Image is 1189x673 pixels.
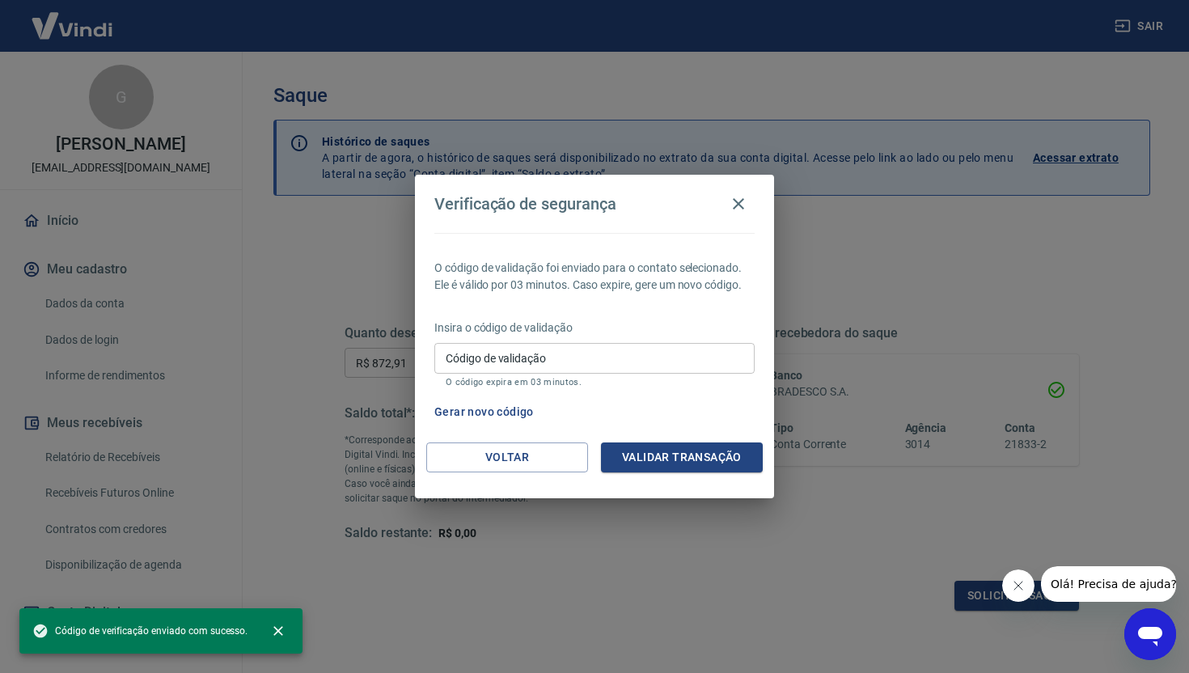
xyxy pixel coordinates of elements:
[434,320,755,336] p: Insira o código de validação
[434,260,755,294] p: O código de validação foi enviado para o contato selecionado. Ele é válido por 03 minutos. Caso e...
[434,194,616,214] h4: Verificação de segurança
[1041,566,1176,602] iframe: Mensagem da empresa
[1002,569,1035,602] iframe: Fechar mensagem
[426,442,588,472] button: Voltar
[260,613,296,649] button: close
[446,377,743,387] p: O código expira em 03 minutos.
[10,11,136,24] span: Olá! Precisa de ajuda?
[32,623,248,639] span: Código de verificação enviado com sucesso.
[1124,608,1176,660] iframe: Botão para abrir a janela de mensagens
[601,442,763,472] button: Validar transação
[428,397,540,427] button: Gerar novo código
